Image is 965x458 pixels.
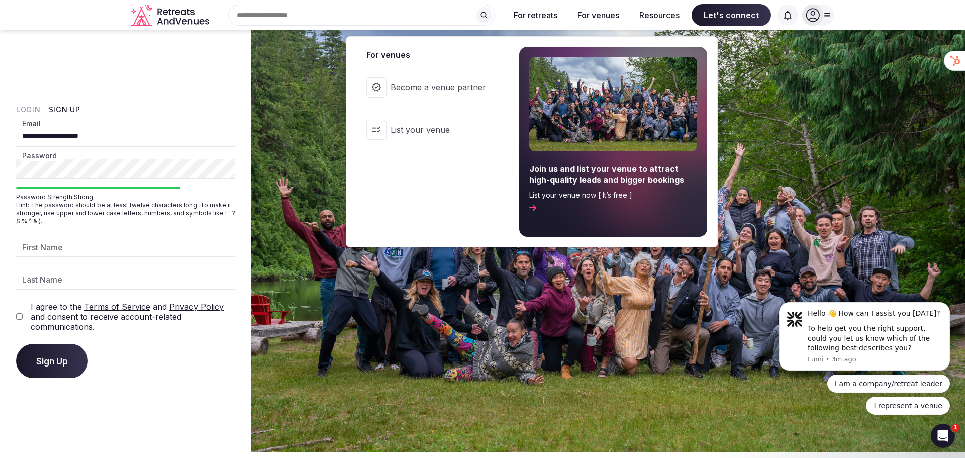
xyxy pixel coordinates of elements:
[31,302,235,332] label: I agree to the and and consent to receive account-related communications.
[631,4,688,26] button: Resources
[529,57,697,151] img: For venues
[356,110,507,150] a: List your venue
[16,193,235,201] span: Password Strength: Strong
[84,302,150,312] a: Terms of Service
[529,190,697,200] span: List your venue now [ It’s free ]
[391,124,486,135] span: List your venue
[169,302,224,312] a: Privacy Policy
[16,344,88,378] button: Sign Up
[356,67,507,108] a: Become a venue partner
[529,163,697,186] span: Join us and list your venue to attract high-quality leads and bigger bookings
[131,4,211,27] a: Visit the homepage
[506,4,565,26] button: For retreats
[131,4,211,27] svg: Retreats and Venues company logo
[251,30,965,452] img: My Account Background
[764,293,965,421] iframe: Intercom notifications message
[366,49,507,61] span: For venues
[49,105,80,115] button: Sign Up
[36,356,68,366] span: Sign Up
[391,82,486,93] span: Become a venue partner
[519,47,707,237] a: Join us and list your venue to attract high-quality leads and bigger bookingsList your venue now ...
[951,424,959,432] span: 1
[931,424,955,448] iframe: Intercom live chat
[16,105,41,115] button: Login
[16,201,235,225] span: Hint: The password should be at least twelve characters long. To make it stronger, use upper and ...
[569,4,627,26] button: For venues
[692,4,771,26] span: Let's connect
